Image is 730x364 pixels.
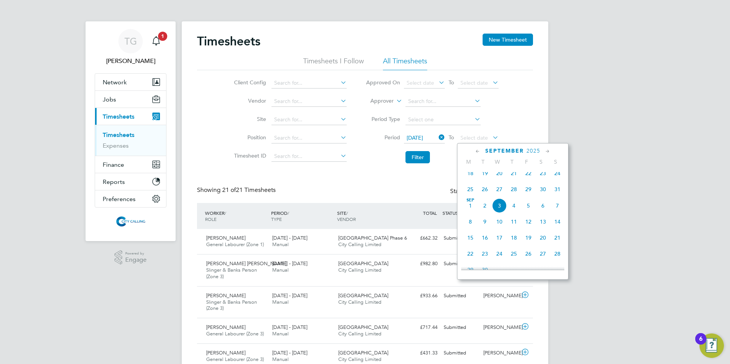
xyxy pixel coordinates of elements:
span: Select date [460,134,488,141]
div: SITE [335,206,401,226]
span: [DATE] - [DATE] [272,235,307,241]
span: To [446,77,456,87]
span: City Calling Limited [338,356,381,362]
span: General Labourer (Zone 1) [206,241,264,248]
span: Manual [272,299,289,305]
span: 26 [478,182,492,196]
span: General Labourer (Zone 3) [206,356,264,362]
span: T [505,158,519,165]
div: STATUS [441,206,480,220]
span: [DATE] - [DATE] [272,324,307,330]
span: 17 [492,230,507,245]
button: Open Resource Center, 6 new notifications [699,333,724,358]
span: T [476,158,490,165]
span: General Labourer (Zone 3) [206,330,264,337]
span: 6 [536,198,550,213]
nav: Main navigation [86,21,176,241]
span: S [548,158,563,165]
input: Select one [405,114,481,125]
span: Jobs [103,96,116,103]
span: Manual [272,330,289,337]
span: 19 [521,230,536,245]
span: Select date [460,79,488,86]
span: 31 [550,182,565,196]
span: VENDOR [337,216,356,222]
a: Powered byEngage [115,250,147,265]
span: 2 [478,198,492,213]
div: £982.80 [401,258,441,270]
span: W [490,158,505,165]
span: 20 [536,230,550,245]
span: TG [124,36,137,46]
a: TG[PERSON_NAME] [95,29,166,66]
span: Network [103,79,127,86]
span: 9 [478,214,492,229]
img: citycalling-logo-retina.png [114,215,147,227]
div: WORKER [203,206,269,226]
span: [PERSON_NAME] [206,292,245,299]
div: £933.66 [401,290,441,302]
span: F [519,158,534,165]
span: / [346,210,348,216]
span: Slinger & Banks Person (Zone 3) [206,299,257,312]
span: 16 [478,230,492,245]
span: [PERSON_NAME] [206,324,245,330]
span: / [287,210,289,216]
input: Search for... [271,78,347,89]
div: £717.44 [401,321,441,334]
span: 4 [507,198,521,213]
span: City Calling Limited [338,241,381,248]
span: [PERSON_NAME] [206,235,245,241]
span: [DATE] - [DATE] [272,292,307,299]
span: 13 [536,214,550,229]
label: Client Config [232,79,266,86]
div: £431.33 [401,347,441,359]
button: Network [95,74,166,90]
label: Period [366,134,400,141]
button: Timesheets [95,108,166,125]
span: 26 [521,246,536,261]
span: Manual [272,241,289,248]
a: 1 [149,29,164,53]
input: Search for... [271,114,347,125]
span: TYPE [271,216,282,222]
span: Toby Gibbs [95,56,166,66]
span: ROLE [205,216,216,222]
span: 21 [507,166,521,180]
button: Jobs [95,91,166,108]
input: Search for... [271,133,347,143]
div: Showing [197,186,277,194]
input: Search for... [271,96,347,107]
span: 19 [478,166,492,180]
input: Search for... [405,96,481,107]
span: 27 [492,182,507,196]
label: Approver [359,97,394,105]
div: Submitted [441,232,480,245]
span: M [461,158,476,165]
span: Reports [103,178,125,185]
span: 24 [550,166,565,180]
span: [DATE] - [DATE] [272,260,307,267]
span: 1 [463,198,478,213]
span: 28 [507,182,521,196]
span: 21 of [222,186,236,194]
label: Period Type [366,116,400,122]
span: [GEOGRAPHIC_DATA] [338,324,388,330]
div: [PERSON_NAME] [480,321,520,334]
span: 28 [550,246,565,261]
span: 22 [463,246,478,261]
span: S [534,158,548,165]
button: Preferences [95,190,166,207]
span: 22 [521,166,536,180]
span: 20 [492,166,507,180]
span: 8 [463,214,478,229]
input: Search for... [271,151,347,162]
span: Slinger & Banks Person (Zone 3) [206,267,257,280]
span: 25 [463,182,478,196]
span: September [485,148,524,154]
span: Preferences [103,195,136,203]
span: 23 [478,246,492,261]
button: Finance [95,156,166,173]
span: [PERSON_NAME] [PERSON_NAME] [206,260,286,267]
span: [GEOGRAPHIC_DATA] Phase 6 [338,235,407,241]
